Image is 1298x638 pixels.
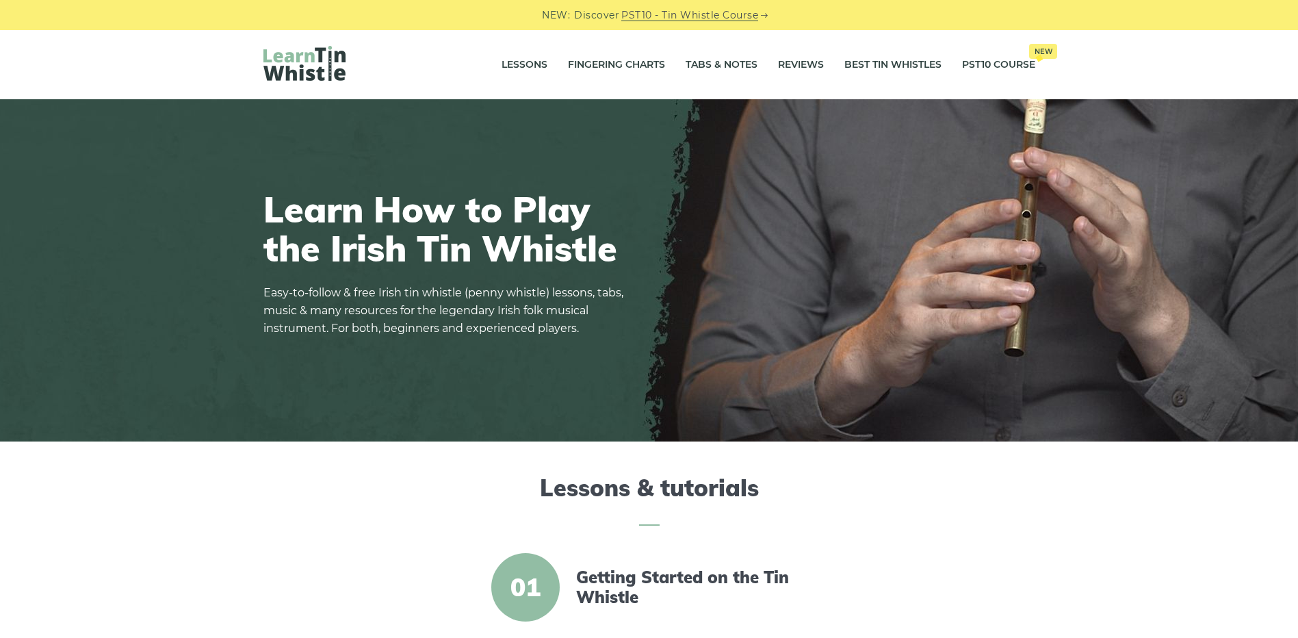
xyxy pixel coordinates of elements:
[576,567,812,607] a: Getting Started on the Tin Whistle
[263,284,633,337] p: Easy-to-follow & free Irish tin whistle (penny whistle) lessons, tabs, music & many resources for...
[686,48,757,82] a: Tabs & Notes
[778,48,824,82] a: Reviews
[263,46,346,81] img: LearnTinWhistle.com
[568,48,665,82] a: Fingering Charts
[962,48,1035,82] a: PST10 CourseNew
[844,48,942,82] a: Best Tin Whistles
[263,474,1035,526] h2: Lessons & tutorials
[502,48,547,82] a: Lessons
[263,190,633,268] h1: Learn How to Play the Irish Tin Whistle
[491,553,560,622] span: 01
[1029,44,1057,59] span: New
